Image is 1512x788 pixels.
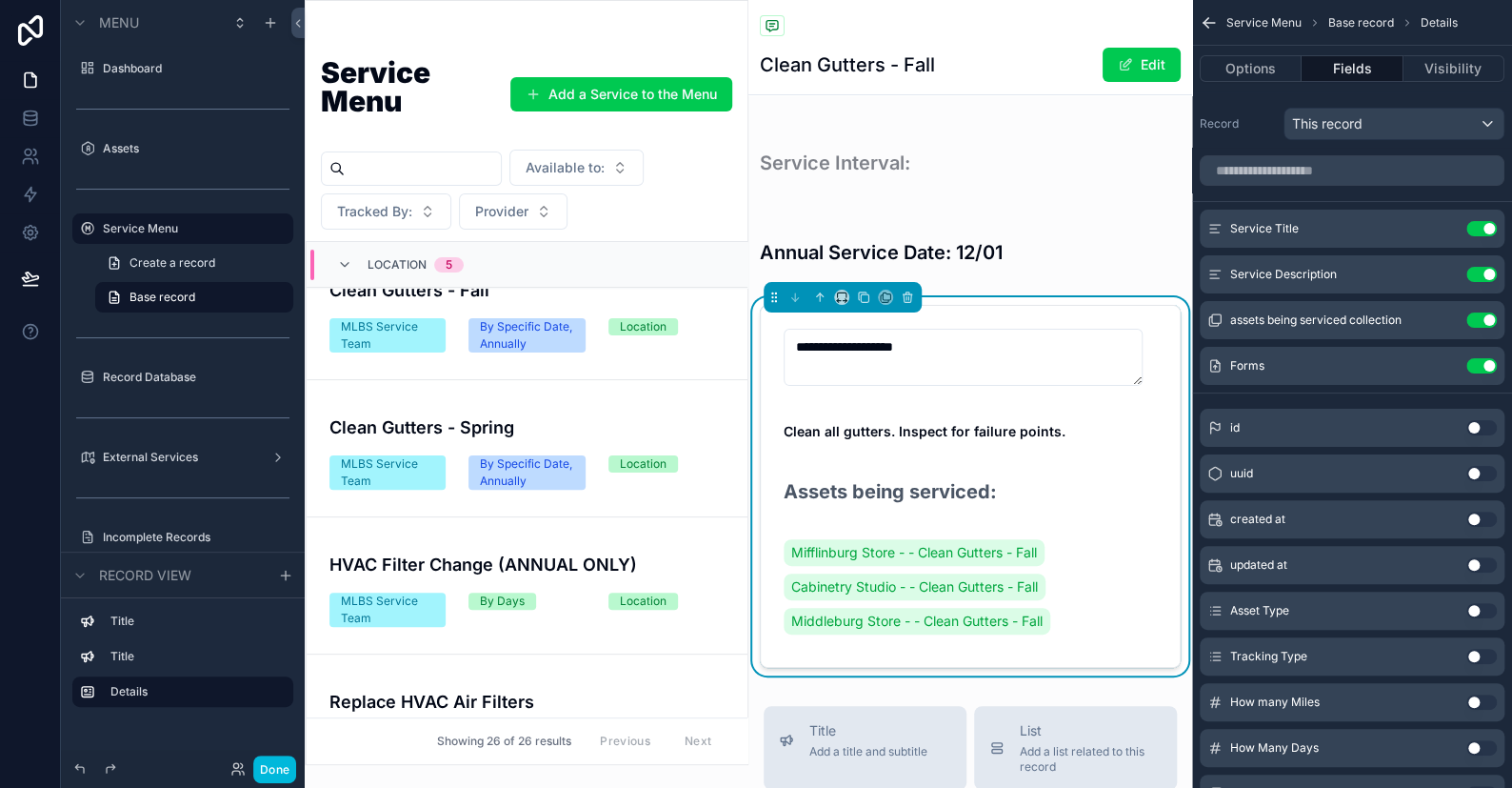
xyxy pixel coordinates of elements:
[103,221,282,236] label: Service Menu
[791,612,1043,631] span: Middleburg Store - - Clean Gutters - Fall
[1230,420,1240,435] span: id
[1421,15,1458,30] span: Details
[103,370,282,385] label: Record Database
[791,577,1038,596] span: Cabinetry Studio - - Clean Gutters - Fall
[307,517,747,655] a: HVAC Filter Change (ANNUAL ONLY)MLBS Service TeamBy DaysLocation
[307,243,747,380] a: Clean Gutters - FallMLBS Service TeamBy Specific Date, AnnuallyLocation
[620,593,666,610] div: Location
[1283,108,1504,140] button: This record
[337,202,412,221] span: Tracked By:
[129,255,215,271] span: Create a record
[95,248,293,278] a: Create a record
[1292,114,1363,133] span: This record
[329,552,725,577] h4: HVAC Filter Change (ANNUAL ONLY)
[253,756,296,783] button: Done
[1230,695,1320,710] span: How many Miles
[103,450,255,465] label: External Services
[1328,15,1394,30] span: Base record
[459,193,567,230] button: Select Button
[437,734,571,749] span: Showing 26 of 26 results
[1230,557,1287,573] span: updated at
[784,479,997,506] h2: Assets being serviced:
[99,13,139,32] span: Menu
[620,318,666,335] div: Location
[480,318,573,353] div: By Specific Date, Annually
[321,193,451,230] button: Select Button
[103,530,282,545] label: Incomplete Records
[103,141,282,156] label: Assets
[526,158,605,177] span: Available to:
[329,277,725,303] h4: Clean Gutters - Fall
[1230,221,1299,236] span: Service Title
[99,566,191,585] span: Record view
[784,423,1065,439] strong: Clean all gutters. Inspect for failure points.
[1403,55,1504,82] button: Visibility
[509,150,644,186] button: Select Button
[1226,15,1302,30] span: Service Menu
[1200,55,1302,82] button: Options
[1230,267,1337,282] span: Service Description
[510,77,732,111] button: Add a Service to the Menu
[61,597,305,726] div: scrollable content
[1230,603,1289,618] span: Asset Type
[110,614,278,629] label: Title
[791,543,1037,562] span: Mifflinburg Store - - Clean Gutters - Fall
[1230,466,1253,481] span: uuid
[809,721,927,740] span: Title
[480,593,525,610] div: By Days
[103,61,282,76] label: Dashboard
[1020,721,1162,740] span: List
[809,744,927,759] span: Add a title and subtitle
[1230,740,1319,756] span: How Many Days
[1020,744,1162,775] span: Add a list related to this record
[784,608,1050,635] a: Middleburg Store - - Clean Gutters - Fall
[784,539,1044,566] a: Mifflinburg Store - - Clean Gutters - Fall
[1230,358,1264,374] span: Forms
[341,318,434,353] div: MLBS Service Team
[329,689,725,715] h4: Replace HVAC Air Filters
[1230,313,1402,328] span: assets being serviced collection
[341,455,434,490] div: MLBS Service Team
[307,380,747,517] a: Clean Gutters - SpringMLBS Service TeamBy Specific Date, AnnuallyLocation
[760,51,935,78] h1: Clean Gutters - Fall
[1230,512,1285,527] span: created at
[368,257,427,273] span: Location
[1302,55,1403,82] button: Fields
[446,257,452,273] div: 5
[110,684,278,699] label: Details
[329,414,725,440] h4: Clean Gutters - Spring
[110,649,278,664] label: Title
[620,455,666,473] div: Location
[1200,116,1276,131] label: Record
[341,593,434,627] div: MLBS Service Team
[1103,48,1181,82] button: Edit
[475,202,528,221] span: Provider
[1230,649,1307,664] span: Tracking Type
[95,282,293,313] a: Base record
[480,455,573,490] div: By Specific Date, Annually
[129,290,195,305] span: Base record
[784,574,1045,600] a: Cabinetry Studio - - Clean Gutters - Fall
[321,58,507,115] h1: Service Menu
